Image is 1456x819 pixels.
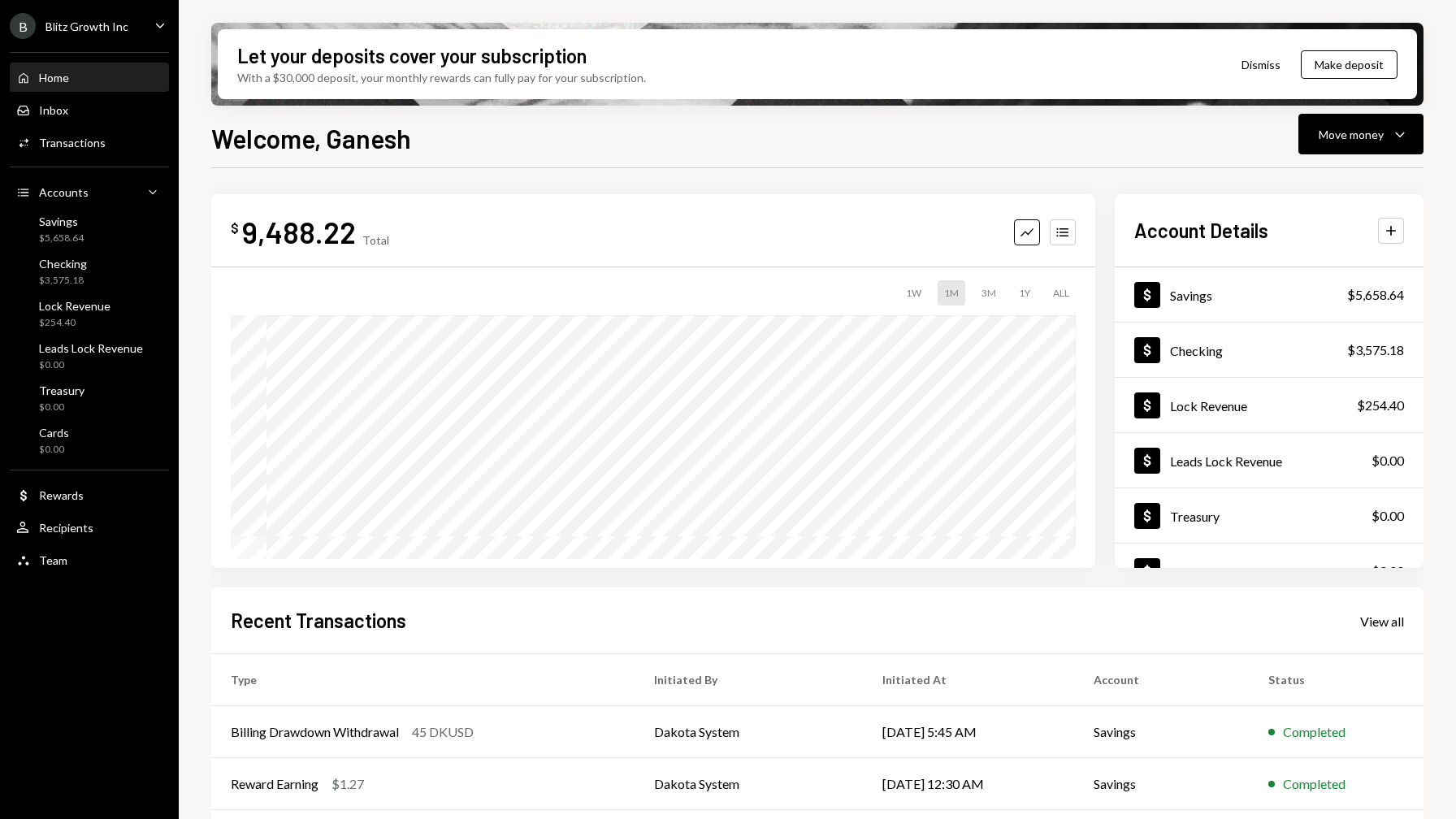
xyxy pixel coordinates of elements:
a: Savings$5,658.64 [1115,267,1423,322]
a: Cards$0.00 [1115,544,1423,598]
div: 1M [938,280,965,305]
div: Treasury [1170,509,1220,524]
th: Initiated By [635,654,863,706]
th: Initiated At [863,654,1074,706]
a: View all [1360,612,1404,630]
td: Savings [1074,706,1249,758]
th: Type [211,654,635,706]
button: Make deposit [1301,50,1397,79]
div: $254.40 [1357,396,1404,415]
div: Billing Drawdown Withdrawal [231,722,399,742]
div: Recipients [39,521,93,535]
div: With a $30,000 deposit, your monthly rewards can fully pay for your subscription. [237,69,646,86]
div: 45 DKUSD [412,722,474,742]
div: Let your deposits cover your subscription [237,42,587,69]
td: Dakota System [635,706,863,758]
div: 1W [899,280,928,305]
div: $3,575.18 [39,274,87,288]
div: Accounts [39,185,89,199]
th: Account [1074,654,1249,706]
div: $0.00 [1371,451,1404,470]
a: Accounts [10,177,169,206]
a: Transactions [10,128,169,157]
td: Dakota System [635,758,863,810]
a: Treasury$0.00 [10,379,169,418]
div: Lock Revenue [39,299,110,313]
div: Move money [1319,126,1384,143]
div: Home [39,71,69,84]
div: Total [362,233,389,247]
a: Leads Lock Revenue$0.00 [10,336,169,375]
div: $0.00 [1371,561,1404,581]
h1: Welcome, Ganesh [211,122,411,154]
div: Transactions [39,136,106,149]
div: Cards [1170,564,1203,579]
a: Rewards [10,480,169,509]
div: 1Y [1012,280,1037,305]
div: $0.00 [39,358,143,372]
a: Home [10,63,169,92]
div: Rewards [39,488,84,502]
div: $0.00 [39,443,69,457]
div: Reward Earning [231,774,318,794]
button: Dismiss [1221,45,1301,84]
div: Leads Lock Revenue [39,341,143,355]
div: $0.00 [39,401,84,414]
div: $0.00 [1371,506,1404,526]
div: $5,658.64 [1347,285,1404,305]
a: Treasury$0.00 [1115,488,1423,543]
div: Checking [39,257,87,271]
div: Savings [1170,288,1212,303]
div: Lock Revenue [1170,398,1247,414]
a: Leads Lock Revenue$0.00 [1115,433,1423,487]
h2: Recent Transactions [231,607,406,634]
a: Checking$3,575.18 [10,252,169,291]
div: View all [1360,613,1404,630]
div: Inbox [39,103,68,117]
div: Completed [1283,774,1345,794]
div: Team [39,553,67,567]
div: 9,488.22 [242,214,356,250]
div: B [10,13,36,39]
div: ALL [1046,280,1076,305]
a: Cards$0.00 [10,421,169,460]
div: Checking [1170,343,1223,358]
div: $3,575.18 [1347,340,1404,360]
button: Move money [1298,114,1423,154]
a: Recipients [10,513,169,542]
h2: Account Details [1134,217,1268,244]
a: Savings$5,658.64 [10,210,169,249]
div: Blitz Growth Inc [45,19,128,33]
div: $5,658.64 [39,232,84,245]
td: Savings [1074,758,1249,810]
a: Team [10,545,169,574]
div: $ [231,220,239,236]
div: 3M [975,280,1003,305]
a: Checking$3,575.18 [1115,323,1423,377]
a: Inbox [10,95,169,124]
div: Treasury [39,383,84,397]
td: [DATE] 12:30 AM [863,758,1074,810]
a: Lock Revenue$254.40 [1115,378,1423,432]
th: Status [1249,654,1423,706]
div: Savings [39,214,84,228]
div: $254.40 [39,316,110,330]
a: Lock Revenue$254.40 [10,294,169,333]
div: Cards [39,426,69,440]
div: $1.27 [331,774,364,794]
div: Completed [1283,722,1345,742]
div: Leads Lock Revenue [1170,453,1282,469]
td: [DATE] 5:45 AM [863,706,1074,758]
